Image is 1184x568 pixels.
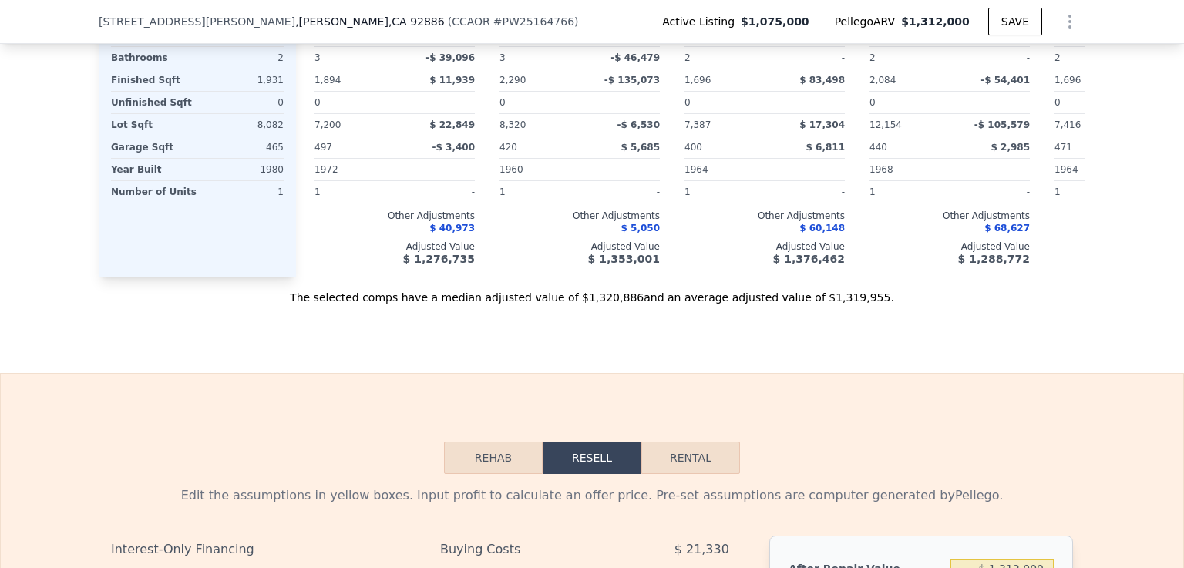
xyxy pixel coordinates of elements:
[684,210,845,222] div: Other Adjustments
[869,75,896,86] span: 2,084
[980,75,1030,86] span: -$ 54,401
[111,69,194,91] div: Finished Sqft
[99,14,295,29] span: [STREET_ADDRESS][PERSON_NAME]
[621,142,660,153] span: $ 5,685
[111,92,194,113] div: Unfinished Sqft
[499,240,660,253] div: Adjusted Value
[111,486,1073,505] div: Edit the assumptions in yellow boxes. Input profit to calculate an offer price. Pre-set assumptio...
[869,159,947,180] div: 1968
[953,47,1030,69] div: -
[429,75,475,86] span: $ 11,939
[583,92,660,113] div: -
[398,181,475,203] div: -
[499,210,660,222] div: Other Adjustments
[662,14,741,29] span: Active Listing
[200,47,284,69] div: 2
[499,97,506,108] span: 0
[953,181,1030,203] div: -
[684,119,711,130] span: 7,387
[684,142,702,153] span: 400
[388,15,445,28] span: , CA 92886
[200,69,284,91] div: 1,931
[398,159,475,180] div: -
[203,181,284,203] div: 1
[499,119,526,130] span: 8,320
[684,181,762,203] div: 1
[953,92,1030,113] div: -
[869,97,876,108] span: 0
[799,75,845,86] span: $ 83,498
[610,52,660,63] span: -$ 46,479
[499,75,526,86] span: 2,290
[111,536,403,563] div: Interest-Only Financing
[641,442,740,474] button: Rental
[1054,181,1132,203] div: 1
[806,142,845,153] span: $ 6,811
[493,15,574,28] span: # PW25164766
[869,119,902,130] span: 12,154
[869,47,947,69] div: 2
[429,119,475,130] span: $ 22,849
[425,52,475,63] span: -$ 39,096
[314,181,392,203] div: 1
[452,15,490,28] span: CCAOR
[991,142,1030,153] span: $ 2,985
[617,119,660,130] span: -$ 6,530
[111,181,197,203] div: Number of Units
[768,181,845,203] div: -
[200,136,284,158] div: 465
[314,159,392,180] div: 1972
[1054,97,1061,108] span: 0
[1054,6,1085,37] button: Show Options
[314,47,392,69] div: 3
[953,159,1030,180] div: -
[200,159,284,180] div: 1980
[314,210,475,222] div: Other Adjustments
[583,181,660,203] div: -
[741,14,809,29] span: $1,075,000
[200,114,284,136] div: 8,082
[684,97,691,108] span: 0
[684,75,711,86] span: 1,696
[403,253,475,265] span: $ 1,276,735
[314,240,475,253] div: Adjusted Value
[799,223,845,234] span: $ 60,148
[604,75,660,86] span: -$ 135,073
[869,142,887,153] span: 440
[111,47,194,69] div: Bathrooms
[869,210,1030,222] div: Other Adjustments
[1054,75,1081,86] span: 1,696
[429,223,475,234] span: $ 40,973
[869,181,947,203] div: 1
[1054,47,1132,69] div: 2
[901,15,970,28] span: $1,312,000
[499,159,577,180] div: 1960
[1054,119,1081,130] span: 7,416
[448,14,579,29] div: ( )
[295,14,445,29] span: , [PERSON_NAME]
[958,253,1030,265] span: $ 1,288,772
[799,119,845,130] span: $ 17,304
[1054,142,1072,153] span: 471
[440,536,612,563] div: Buying Costs
[773,253,845,265] span: $ 1,376,462
[432,142,475,153] span: -$ 3,400
[684,47,762,69] div: 2
[684,159,762,180] div: 1964
[984,223,1030,234] span: $ 68,627
[674,536,729,563] span: $ 21,330
[974,119,1030,130] span: -$ 105,579
[835,14,902,29] span: Pellego ARV
[543,442,641,474] button: Resell
[111,136,194,158] div: Garage Sqft
[768,159,845,180] div: -
[111,114,194,136] div: Lot Sqft
[111,159,194,180] div: Year Built
[583,159,660,180] div: -
[768,47,845,69] div: -
[99,277,1085,305] div: The selected comps have a median adjusted value of $1,320,886 and an average adjusted value of $1...
[314,75,341,86] span: 1,894
[314,97,321,108] span: 0
[869,240,1030,253] div: Adjusted Value
[621,223,660,234] span: $ 5,050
